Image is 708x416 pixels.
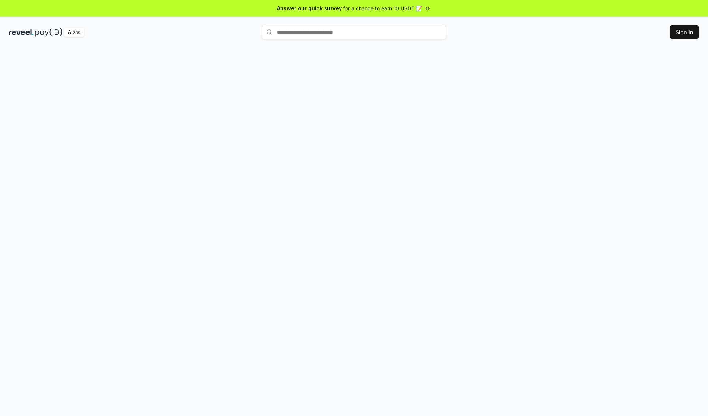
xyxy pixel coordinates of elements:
div: Alpha [64,28,84,37]
span: for a chance to earn 10 USDT 📝 [343,4,422,12]
img: pay_id [35,28,62,37]
span: Answer our quick survey [277,4,342,12]
button: Sign In [670,25,699,39]
img: reveel_dark [9,28,34,37]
